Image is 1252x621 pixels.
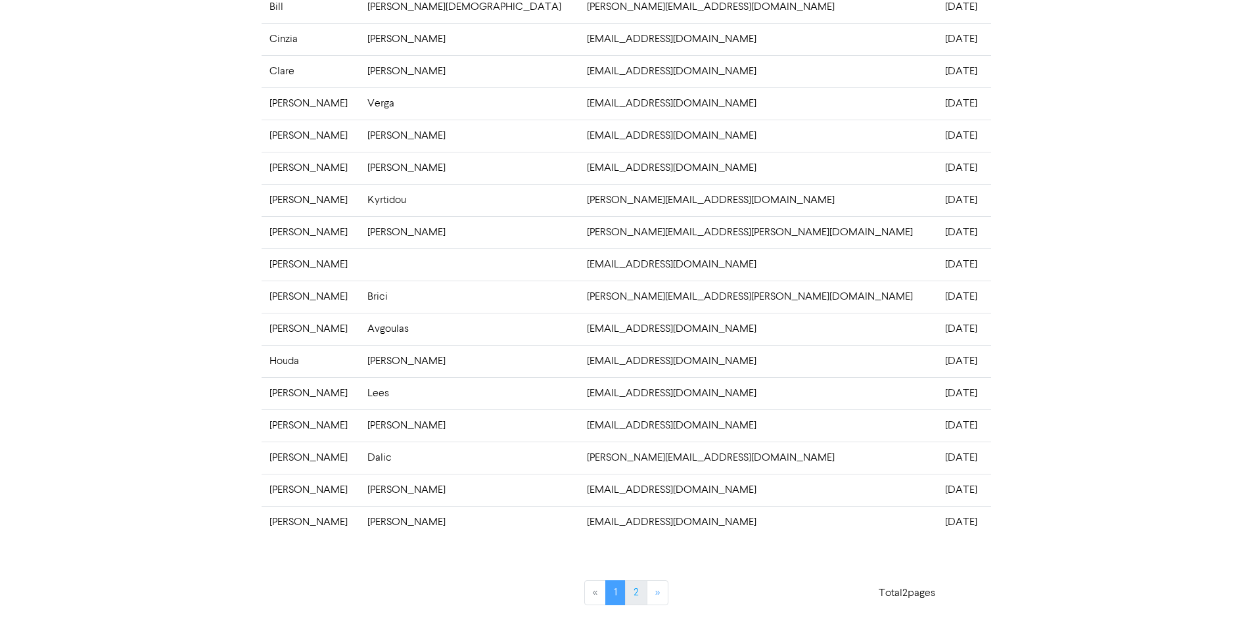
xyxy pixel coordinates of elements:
[647,580,668,605] a: »
[937,120,991,152] td: [DATE]
[262,216,360,248] td: [PERSON_NAME]
[262,184,360,216] td: [PERSON_NAME]
[937,506,991,538] td: [DATE]
[579,248,937,281] td: [EMAIL_ADDRESS][DOMAIN_NAME]
[262,55,360,87] td: Clare
[359,87,579,120] td: Verga
[579,152,937,184] td: [EMAIL_ADDRESS][DOMAIN_NAME]
[262,474,360,506] td: [PERSON_NAME]
[937,152,991,184] td: [DATE]
[937,409,991,442] td: [DATE]
[359,313,579,345] td: Avgoulas
[937,87,991,120] td: [DATE]
[262,87,360,120] td: [PERSON_NAME]
[359,345,579,377] td: [PERSON_NAME]
[359,184,579,216] td: Kyrtidou
[579,313,937,345] td: [EMAIL_ADDRESS][DOMAIN_NAME]
[262,248,360,281] td: [PERSON_NAME]
[359,23,579,55] td: [PERSON_NAME]
[262,23,360,55] td: Cinzia
[262,152,360,184] td: [PERSON_NAME]
[262,345,360,377] td: Houda
[937,23,991,55] td: [DATE]
[937,345,991,377] td: [DATE]
[262,377,360,409] td: [PERSON_NAME]
[579,216,937,248] td: [PERSON_NAME][EMAIL_ADDRESS][PERSON_NAME][DOMAIN_NAME]
[579,23,937,55] td: [EMAIL_ADDRESS][DOMAIN_NAME]
[262,506,360,538] td: [PERSON_NAME]
[579,184,937,216] td: [PERSON_NAME][EMAIL_ADDRESS][DOMAIN_NAME]
[937,55,991,87] td: [DATE]
[262,281,360,313] td: [PERSON_NAME]
[359,120,579,152] td: [PERSON_NAME]
[605,580,626,605] a: Page 1 is your current page
[579,377,937,409] td: [EMAIL_ADDRESS][DOMAIN_NAME]
[262,313,360,345] td: [PERSON_NAME]
[262,120,360,152] td: [PERSON_NAME]
[359,474,579,506] td: [PERSON_NAME]
[359,506,579,538] td: [PERSON_NAME]
[579,87,937,120] td: [EMAIL_ADDRESS][DOMAIN_NAME]
[937,184,991,216] td: [DATE]
[359,377,579,409] td: Lees
[937,216,991,248] td: [DATE]
[1087,479,1252,621] iframe: Chat Widget
[359,216,579,248] td: [PERSON_NAME]
[937,313,991,345] td: [DATE]
[359,442,579,474] td: Dalic
[579,281,937,313] td: [PERSON_NAME][EMAIL_ADDRESS][PERSON_NAME][DOMAIN_NAME]
[579,55,937,87] td: [EMAIL_ADDRESS][DOMAIN_NAME]
[359,281,579,313] td: Brici
[937,442,991,474] td: [DATE]
[937,377,991,409] td: [DATE]
[579,442,937,474] td: [PERSON_NAME][EMAIL_ADDRESS][DOMAIN_NAME]
[937,281,991,313] td: [DATE]
[579,120,937,152] td: [EMAIL_ADDRESS][DOMAIN_NAME]
[359,55,579,87] td: [PERSON_NAME]
[625,580,647,605] a: Page 2
[579,345,937,377] td: [EMAIL_ADDRESS][DOMAIN_NAME]
[579,506,937,538] td: [EMAIL_ADDRESS][DOMAIN_NAME]
[359,152,579,184] td: [PERSON_NAME]
[579,474,937,506] td: [EMAIL_ADDRESS][DOMAIN_NAME]
[579,409,937,442] td: [EMAIL_ADDRESS][DOMAIN_NAME]
[262,409,360,442] td: [PERSON_NAME]
[937,248,991,281] td: [DATE]
[359,409,579,442] td: [PERSON_NAME]
[879,586,935,601] p: Total 2 pages
[262,442,360,474] td: [PERSON_NAME]
[937,474,991,506] td: [DATE]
